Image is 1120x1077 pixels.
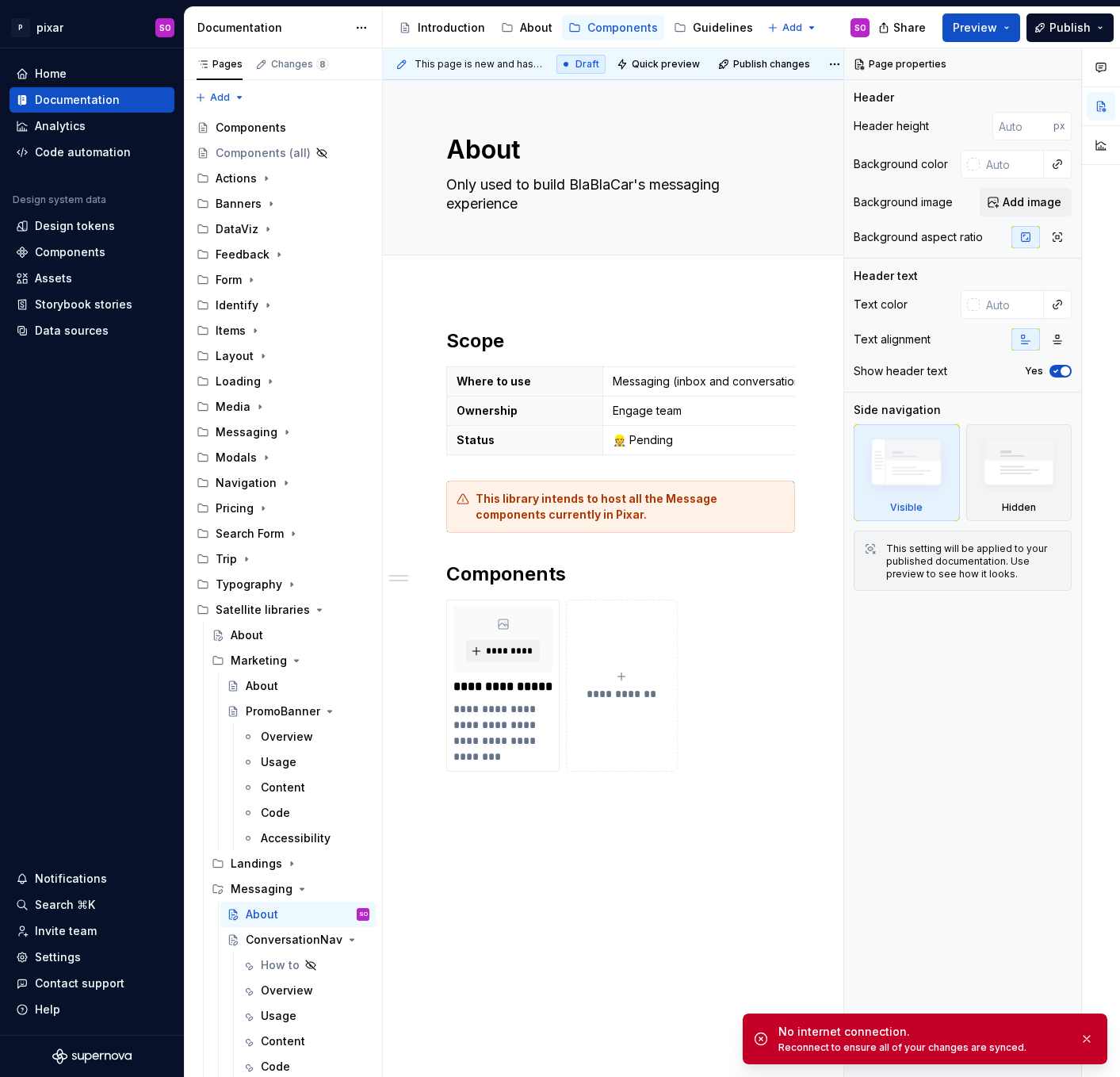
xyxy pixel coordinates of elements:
div: Identify [216,297,258,313]
span: This page is new and has not been published yet. [415,58,544,71]
span: Quick preview [632,58,700,71]
button: Contact support [10,971,174,996]
div: Trip [190,546,376,572]
div: Text alignment [854,332,931,347]
button: Help [10,997,174,1022]
div: Layout [190,343,376,369]
a: Content [235,775,376,800]
div: Typography [190,572,376,597]
div: Home [35,66,67,82]
p: Ownership [457,403,593,419]
a: Home [10,61,174,86]
div: Messaging [190,420,376,445]
div: Notifications [35,871,107,887]
div: Messaging [231,881,292,897]
input: Auto [980,150,1044,178]
div: Usage [261,754,296,770]
div: Content [261,1033,305,1049]
span: Publish changes [733,58,810,71]
div: Help [35,1002,60,1018]
div: Header height [854,118,929,134]
a: About [205,623,376,648]
a: Introduction [392,15,491,40]
div: Banners [190,191,376,217]
p: px [1053,120,1065,132]
svg: Supernova Logo [52,1048,132,1064]
div: Identify [190,293,376,318]
div: Hidden [966,424,1072,521]
div: Form [216,272,242,288]
div: Show header text [854,363,947,379]
div: P [11,18,30,37]
div: Loading [190,369,376,394]
div: Modals [190,445,376,470]
div: Search Form [216,526,284,542]
button: Publish changes [713,53,817,75]
div: Settings [35,949,81,965]
div: Side navigation [854,402,941,418]
div: Marketing [205,648,376,673]
div: Messaging [216,424,277,440]
span: 8 [316,58,329,71]
div: Usage [261,1008,296,1024]
div: Media [216,399,250,415]
div: Modals [216,450,257,466]
a: Components [562,15,664,40]
div: SO [854,21,866,34]
div: Satellite libraries [190,597,376,623]
div: Storybook stories [35,297,132,312]
div: Overview [261,983,313,998]
div: ConversationNav [246,932,342,948]
button: Publish [1026,13,1114,42]
button: Share [870,13,936,42]
a: ConversationNav [220,927,376,952]
a: Accessibility [235,826,376,851]
div: Design system data [13,194,106,206]
div: Media [190,394,376,420]
div: Feedback [216,247,269,263]
div: Marketing [231,653,287,669]
div: Data sources [35,323,109,339]
div: This setting will be applied to your published documentation. Use preview to see how it looks. [886,542,1061,581]
div: Messaging [205,876,376,902]
div: Navigation [190,470,376,496]
a: Guidelines [667,15,759,40]
a: Components [190,115,376,140]
button: Add [190,86,250,109]
span: Preview [953,20,997,36]
div: Form [190,267,376,293]
div: About [231,627,263,643]
button: PpixarSO [3,10,181,44]
div: Overview [261,729,313,745]
div: Header [854,90,894,105]
a: Data sources [10,318,174,343]
div: Accessibility [261,830,331,846]
div: Code automation [35,144,131,160]
div: Header text [854,268,918,284]
p: Messaging (inbox and conversations) [613,374,892,389]
button: Quick preview [612,53,707,75]
p: Engage team [613,403,892,419]
div: Actions [190,166,376,191]
a: About [220,673,376,699]
div: DataViz [216,221,258,237]
div: Pricing [216,500,254,516]
div: Reconnect to ensure all of your changes are synced. [778,1041,1067,1054]
div: Hidden [1002,501,1036,514]
div: Changes [271,58,329,71]
button: Notifications [10,866,174,891]
div: DataViz [190,217,376,242]
div: About [520,20,552,36]
a: Components (all) [190,140,376,166]
div: Layout [216,348,254,364]
textarea: About [443,131,792,169]
a: Content [235,1029,376,1054]
div: Pages [197,58,243,71]
div: Background aspect ratio [854,229,983,245]
a: About [495,15,559,40]
div: Page tree [392,12,759,44]
div: Text color [854,297,908,312]
div: No internet connection. [778,1024,1067,1040]
div: Introduction [418,20,485,36]
span: Add image [1003,194,1061,210]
